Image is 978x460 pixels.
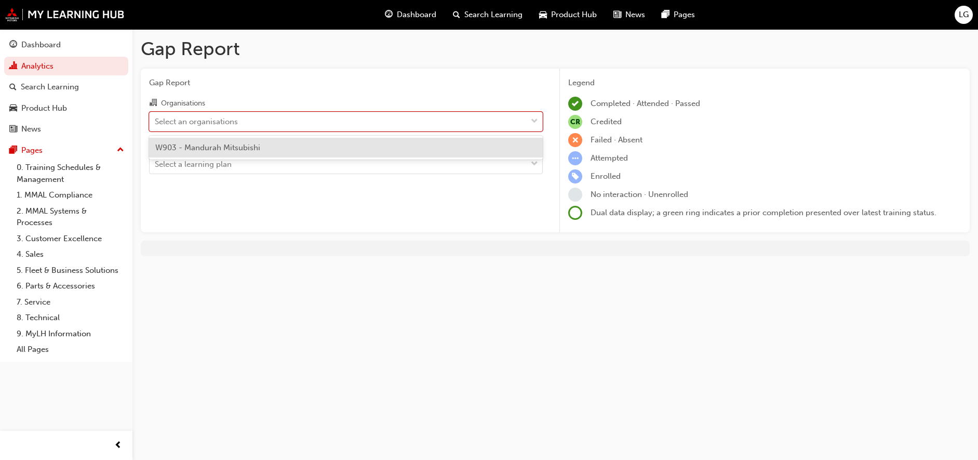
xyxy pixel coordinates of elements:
[21,39,61,51] div: Dashboard
[9,83,17,92] span: search-icon
[21,144,43,156] div: Pages
[674,9,695,21] span: Pages
[149,99,157,108] span: organisation-icon
[141,37,970,60] h1: Gap Report
[591,135,642,144] span: Failed · Absent
[591,99,700,108] span: Completed · Attended · Passed
[5,8,125,21] img: mmal
[464,9,523,21] span: Search Learning
[955,6,973,24] button: LG
[591,190,688,199] span: No interaction · Unenrolled
[12,203,128,231] a: 2. MMAL Systems & Processes
[21,102,67,114] div: Product Hub
[551,9,597,21] span: Product Hub
[591,153,628,163] span: Attempted
[155,159,232,170] div: Select a learning plan
[4,99,128,118] a: Product Hub
[4,35,128,55] a: Dashboard
[9,146,17,155] span: pages-icon
[591,172,621,181] span: Enrolled
[4,141,128,160] button: Pages
[21,123,41,135] div: News
[662,8,669,21] span: pages-icon
[397,9,436,21] span: Dashboard
[4,33,128,141] button: DashboardAnalyticsSearch LearningProduct HubNews
[155,143,260,152] span: W903 - Mandurah Mitsubishi
[591,117,622,126] span: Credited
[12,262,128,279] a: 5. Fleet & Business Solutions
[377,4,445,25] a: guage-iconDashboard
[161,98,205,109] div: Organisations
[12,231,128,247] a: 3. Customer Excellence
[539,8,547,21] span: car-icon
[385,8,393,21] span: guage-icon
[12,310,128,326] a: 8. Technical
[12,160,128,187] a: 0. Training Schedules & Management
[12,246,128,262] a: 4. Sales
[9,104,17,113] span: car-icon
[4,120,128,139] a: News
[605,4,653,25] a: news-iconNews
[12,294,128,310] a: 7. Service
[9,41,17,50] span: guage-icon
[4,77,128,97] a: Search Learning
[117,143,124,157] span: up-icon
[653,4,703,25] a: pages-iconPages
[625,9,645,21] span: News
[9,125,17,134] span: news-icon
[21,81,79,93] div: Search Learning
[568,133,582,147] span: learningRecordVerb_FAIL-icon
[12,326,128,342] a: 9. MyLH Information
[531,157,538,171] span: down-icon
[568,77,961,89] div: Legend
[568,97,582,111] span: learningRecordVerb_COMPLETE-icon
[155,115,238,127] div: Select an organisations
[114,439,122,452] span: prev-icon
[531,115,538,128] span: down-icon
[12,278,128,294] a: 6. Parts & Accessories
[568,151,582,165] span: learningRecordVerb_ATTEMPT-icon
[12,187,128,203] a: 1. MMAL Compliance
[453,8,460,21] span: search-icon
[591,208,936,217] span: Dual data display; a green ring indicates a prior completion presented over latest training status.
[568,169,582,183] span: learningRecordVerb_ENROLL-icon
[568,115,582,129] span: null-icon
[4,57,128,76] a: Analytics
[531,4,605,25] a: car-iconProduct Hub
[149,77,543,89] span: Gap Report
[9,62,17,71] span: chart-icon
[568,188,582,202] span: learningRecordVerb_NONE-icon
[12,341,128,358] a: All Pages
[959,9,969,21] span: LG
[445,4,531,25] a: search-iconSearch Learning
[613,8,621,21] span: news-icon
